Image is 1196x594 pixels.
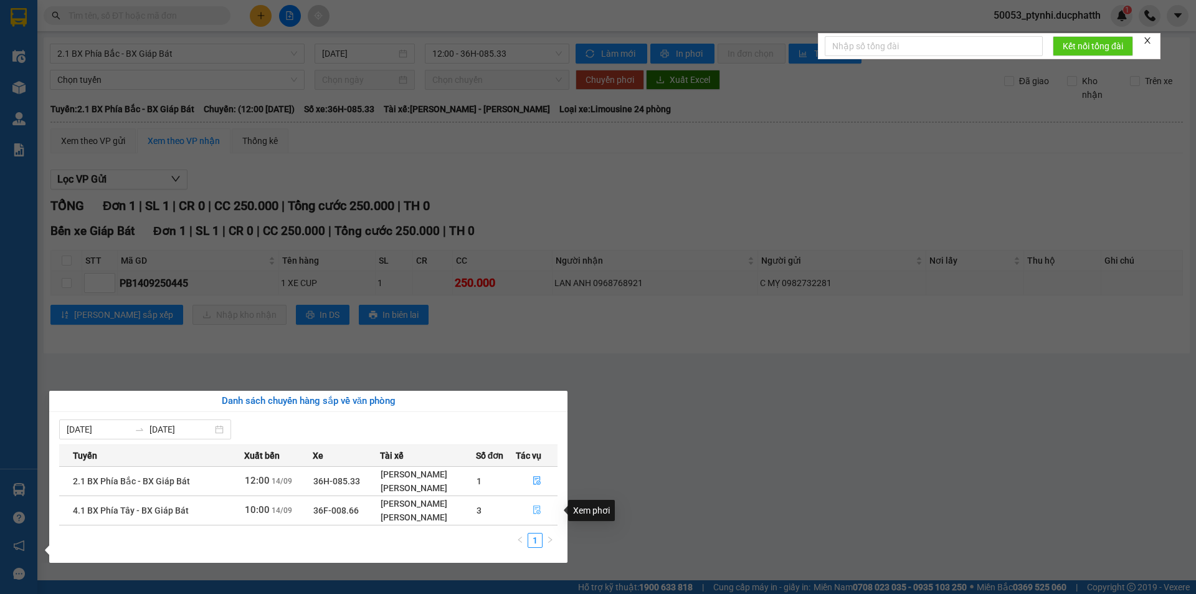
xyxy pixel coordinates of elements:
span: file-done [533,476,541,486]
a: 1 [528,534,542,547]
li: 1 [528,533,543,548]
button: file-done [516,501,558,520]
span: 3 [477,505,482,515]
span: Xe [313,449,323,462]
span: right [546,536,554,544]
span: Xuất bến [244,449,280,462]
div: Xem phơi [568,500,615,521]
div: [PERSON_NAME] [381,467,475,481]
span: 36F-008.66 [313,505,359,515]
div: Danh sách chuyến hàng sắp về văn phòng [59,394,558,409]
span: left [516,536,524,544]
span: Kết nối tổng đài [1063,39,1123,53]
span: 14/09 [272,477,292,486]
span: file-done [533,505,541,515]
span: 36H-085.33 [313,476,360,486]
span: 14/09 [272,506,292,515]
span: swap-right [135,424,145,434]
button: Kết nối tổng đài [1053,36,1133,56]
div: [PERSON_NAME] [381,481,475,495]
span: 1 [477,476,482,486]
li: Previous Page [513,533,528,548]
span: close [1143,36,1152,45]
span: 10:00 [245,504,270,515]
span: to [135,424,145,434]
span: 2.1 BX Phía Bắc - BX Giáp Bát [73,476,190,486]
span: 4.1 BX Phía Tây - BX Giáp Bát [73,505,189,515]
div: [PERSON_NAME] [381,497,475,510]
div: [PERSON_NAME] [381,510,475,524]
button: left [513,533,528,548]
span: Số đơn [476,449,504,462]
button: right [543,533,558,548]
li: Next Page [543,533,558,548]
span: Tài xế [380,449,404,462]
span: 12:00 [245,475,270,486]
input: Nhập số tổng đài [825,36,1043,56]
span: Tuyến [73,449,97,462]
span: Tác vụ [516,449,541,462]
input: Từ ngày [67,423,130,436]
input: Đến ngày [149,423,212,436]
button: file-done [516,471,558,491]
